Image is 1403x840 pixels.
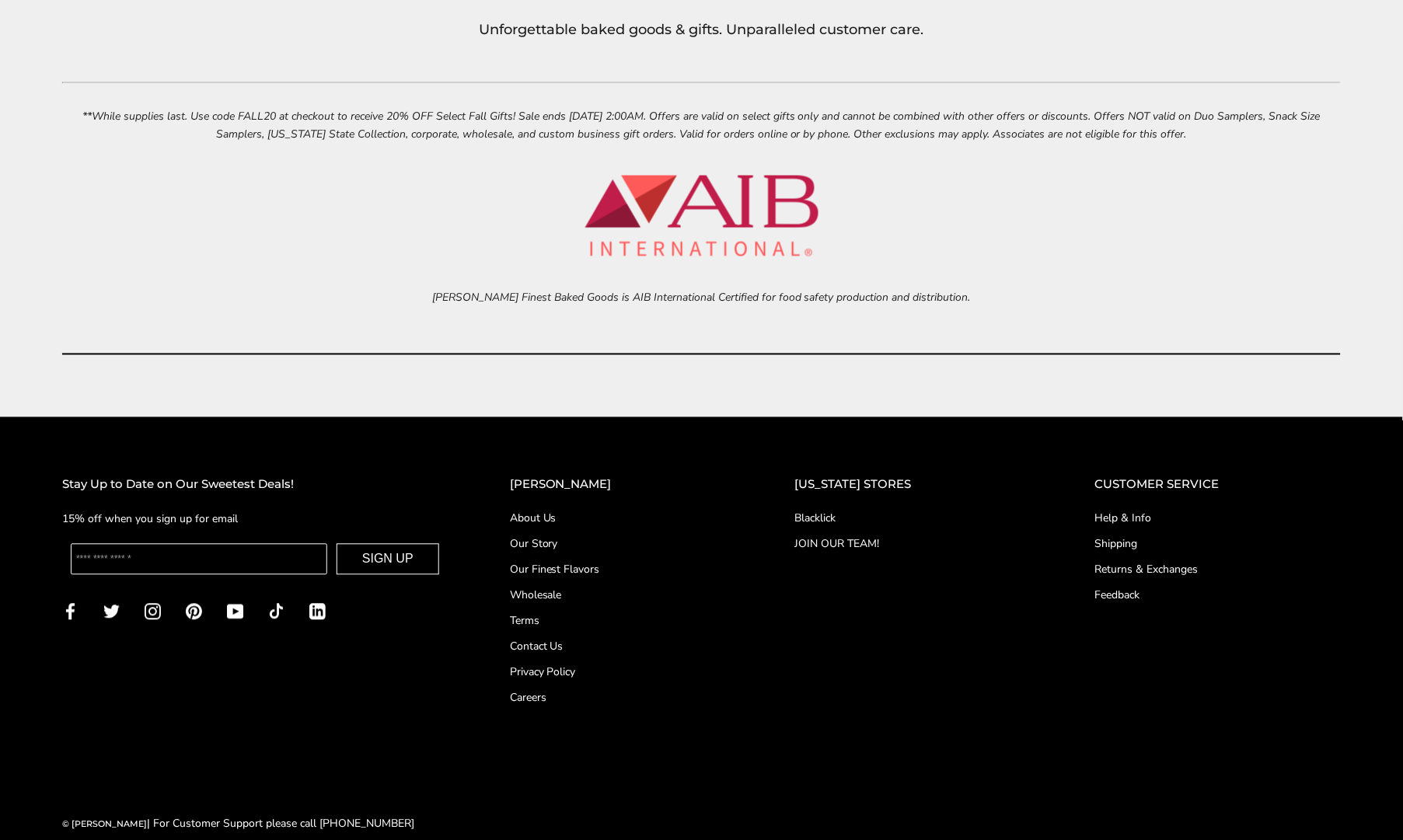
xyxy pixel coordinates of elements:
[62,476,448,495] h2: Stay Up to Date on Our Sweetest Deals!
[62,819,147,830] a: © [PERSON_NAME]
[62,511,448,528] p: 15% off when you sign up for email
[510,587,733,604] a: Wholesale
[62,602,79,620] a: Facebook
[510,639,733,655] a: Contact Us
[337,544,439,575] button: SIGN UP
[432,291,971,305] i: [PERSON_NAME] Finest Baked Goods is AIB International Certified for food safety production and di...
[62,815,414,833] div: | For Customer Support please call [PHONE_NUMBER]
[268,602,284,620] a: TikTok
[103,602,120,620] a: Twitter
[510,511,733,527] a: About Us
[510,613,733,629] a: Terms
[1095,587,1341,604] a: Feedback
[12,781,161,828] iframe: Sign Up via Text for Offers
[795,476,1033,495] h2: [US_STATE] STORES
[62,19,1341,42] h3: Unforgettable baked goods & gifts. Unparalleled customer care.
[510,562,733,578] a: Our Finest Flavors
[510,536,733,552] a: Our Story
[309,602,326,620] a: LinkedIn
[227,602,243,620] a: YouTube
[186,602,202,620] a: Pinterest
[1095,511,1341,527] a: Help & Info
[82,109,1321,141] i: **While supplies last. Use code FALL20 at checkout to receive 20% OFF Select Fall Gifts! Sale end...
[510,664,733,681] a: Privacy Policy
[1095,476,1341,495] h2: CUSTOMER SERVICE
[795,536,1033,552] a: JOIN OUR TEAM!
[795,511,1033,527] a: Blacklick
[71,544,327,575] input: Enter your email
[1095,562,1341,578] a: Returns & Exchanges
[145,602,161,620] a: Instagram
[585,176,818,256] img: aib-logo.webp
[1095,536,1341,552] a: Shipping
[510,476,733,495] h2: [PERSON_NAME]
[510,690,733,706] a: Careers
